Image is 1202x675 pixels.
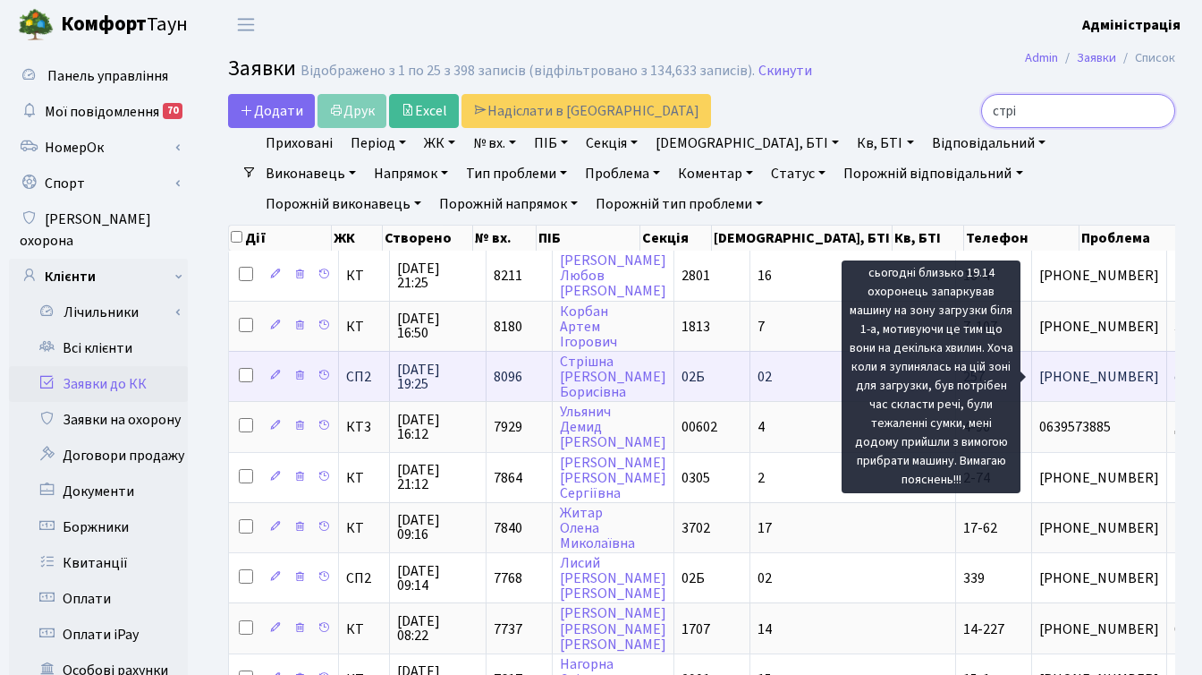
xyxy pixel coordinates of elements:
span: 0639573885 [1039,420,1159,434]
a: НомерОк [9,130,188,166]
span: КТ3 [346,420,382,434]
span: 7768 [494,568,522,588]
span: КТ [346,622,382,637]
a: Admin [1025,48,1058,67]
a: Порожній тип проблеми [588,189,770,219]
span: [DATE] 21:25 [397,261,478,290]
span: СП2 [346,571,382,585]
a: Заявки на охорону [9,402,188,438]
span: Панель управління [47,66,168,86]
span: 14 [758,619,772,639]
b: Адміністрація [1082,15,1181,35]
span: 0305 [681,468,710,488]
span: Заявки [228,53,296,84]
a: Документи [9,474,188,509]
span: 2 [758,468,765,488]
a: Період [343,128,413,158]
span: 339 [963,568,985,588]
a: Адміністрація [1082,14,1181,36]
span: 7929 [494,417,522,437]
a: КорбанАртемІгорович [560,302,617,352]
span: [PHONE_NUMBER] [1039,320,1159,334]
span: Додати [240,101,303,121]
span: 8096 [494,367,522,387]
span: 8211 [494,266,522,286]
a: Заявки до КК [9,366,188,402]
span: СП2 [346,370,382,384]
a: Панель управління [9,58,188,94]
img: logo.png [18,7,54,43]
a: Тип проблеми [459,158,574,189]
span: [DATE] 16:12 [397,413,478,441]
span: 14-227 [963,619,1004,639]
span: 02Б [681,367,705,387]
th: Секція [640,226,712,251]
a: Оплати iPay [9,617,188,653]
a: [PERSON_NAME][PERSON_NAME][PERSON_NAME] [560,604,666,654]
div: 70 [163,103,182,119]
span: 7 [758,317,765,337]
button: Переключити навігацію [224,10,268,39]
div: Відображено з 1 по 25 з 398 записів (відфільтровано з 134,633 записів). [300,63,755,80]
span: 3702 [681,518,710,538]
span: КТ [346,269,382,283]
th: Створено [383,226,473,251]
a: Порожній виконавець [258,189,428,219]
th: Телефон [964,226,1079,251]
span: [PHONE_NUMBER] [1039,622,1159,637]
a: Стрішна[PERSON_NAME]Борисівна [560,352,666,402]
span: 02 [758,367,772,387]
a: [PERSON_NAME][PERSON_NAME]Сергіївна [560,453,666,503]
a: [DEMOGRAPHIC_DATA], БТІ [648,128,846,158]
a: Клієнти [9,259,188,295]
a: УльяничДемид[PERSON_NAME] [560,402,666,452]
span: 17-62 [963,518,997,538]
a: Кв, БТІ [850,128,920,158]
a: Договори продажу [9,438,188,474]
span: Таун [61,10,188,40]
input: Пошук... [981,94,1175,128]
span: Мої повідомлення [45,102,159,122]
span: 00602 [681,417,717,437]
a: Відповідальний [925,128,1053,158]
a: Спорт [9,166,188,201]
a: [PERSON_NAME] охорона [9,201,188,259]
a: Excel [389,94,459,128]
nav: breadcrumb [998,39,1202,77]
b: Комфорт [61,10,147,38]
a: Статус [764,158,833,189]
a: [PERSON_NAME]Любов[PERSON_NAME] [560,251,666,301]
span: [DATE] 09:14 [397,564,478,593]
span: 2801 [681,266,710,286]
span: 7737 [494,619,522,639]
span: 02 [758,568,772,588]
span: 1813 [681,317,710,337]
span: [DATE] 16:50 [397,312,478,340]
a: Порожній відповідальний [836,158,1029,189]
th: [DEMOGRAPHIC_DATA], БТІ [712,226,893,251]
a: Напрямок [367,158,455,189]
span: [DATE] 21:12 [397,463,478,491]
span: [PHONE_NUMBER] [1039,521,1159,535]
span: КТ [346,521,382,535]
a: Коментар [671,158,760,189]
th: ПІБ [537,226,641,251]
th: № вх. [473,226,536,251]
span: 8180 [494,317,522,337]
a: ПІБ [527,128,575,158]
span: [DATE] 08:22 [397,614,478,643]
a: Виконавець [258,158,363,189]
a: Приховані [258,128,340,158]
a: Боржники [9,509,188,545]
a: ЖК [417,128,462,158]
li: Список [1116,48,1175,68]
span: 7864 [494,468,522,488]
span: [PHONE_NUMBER] [1039,269,1159,283]
th: ЖК [332,226,383,251]
a: Додати [228,94,315,128]
a: № вх. [466,128,523,158]
span: 7840 [494,518,522,538]
span: [DATE] 19:25 [397,363,478,391]
a: Скинути [758,63,812,80]
span: [DATE] 09:16 [397,513,478,542]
